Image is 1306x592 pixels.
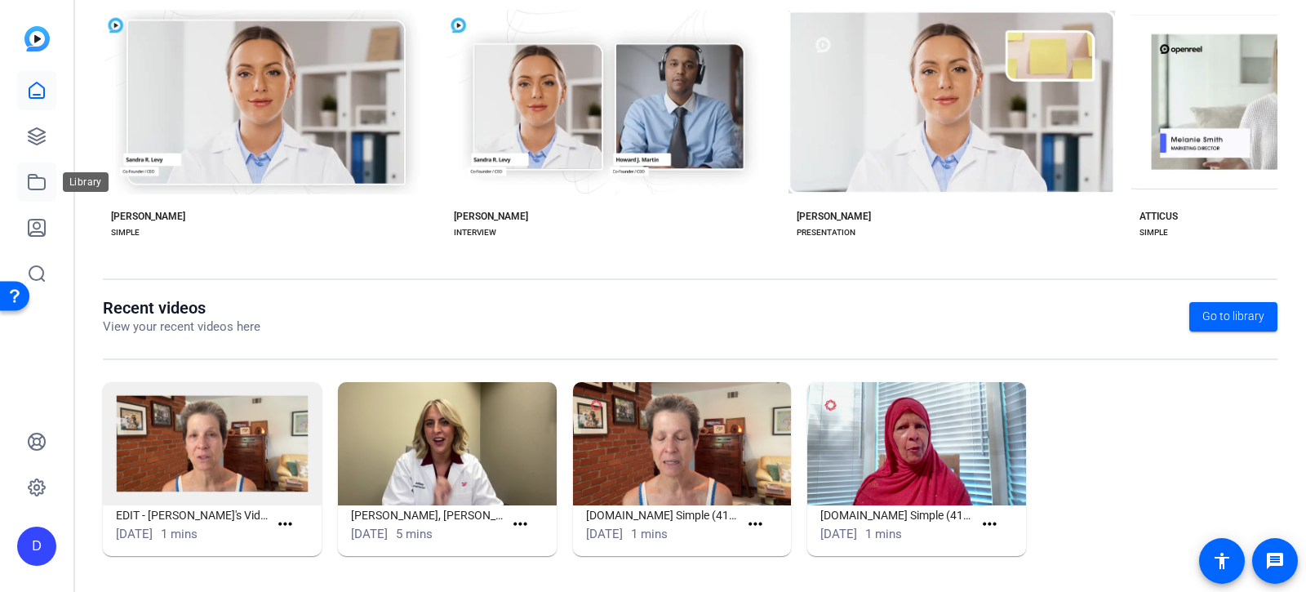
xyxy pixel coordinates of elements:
mat-icon: message [1265,551,1285,571]
img: Ashley Patrick, Walgreens [338,382,557,505]
span: [DATE] [116,527,153,541]
span: 1 mins [631,527,668,541]
img: Breastcancer.org Simple (41168) [807,382,1026,505]
img: Breastcancer.org Simple (41152) [573,382,792,505]
mat-icon: more_horiz [745,514,766,535]
h1: [DOMAIN_NAME] Simple (41168) [820,505,973,525]
span: 1 mins [865,527,902,541]
span: Go to library [1202,308,1264,325]
span: [DATE] [586,527,623,541]
a: Go to library [1189,302,1277,332]
img: EDIT - Carolyn's Video [103,382,322,505]
h1: [PERSON_NAME], [PERSON_NAME] [351,505,504,525]
h1: [DOMAIN_NAME] Simple (41152) [586,505,739,525]
div: INTERVIEW [454,226,496,239]
h1: Recent videos [103,298,260,318]
span: 5 mins [396,527,433,541]
div: PRESENTATION [797,226,855,239]
div: SIMPLE [111,226,140,239]
div: D [17,527,56,566]
span: [DATE] [820,527,857,541]
img: blue-gradient.svg [24,26,50,51]
div: Library [63,172,109,192]
mat-icon: more_horiz [275,514,295,535]
div: SIMPLE [1139,226,1168,239]
div: ATTICUS [1139,210,1178,223]
p: View your recent videos here [103,318,260,336]
div: [PERSON_NAME] [111,210,185,223]
h1: EDIT - [PERSON_NAME]'s Video [116,505,269,525]
span: [DATE] [351,527,388,541]
span: 1 mins [161,527,198,541]
mat-icon: accessibility [1212,551,1232,571]
mat-icon: more_horiz [979,514,1000,535]
div: [PERSON_NAME] [454,210,528,223]
mat-icon: more_horiz [510,514,531,535]
div: [PERSON_NAME] [797,210,871,223]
